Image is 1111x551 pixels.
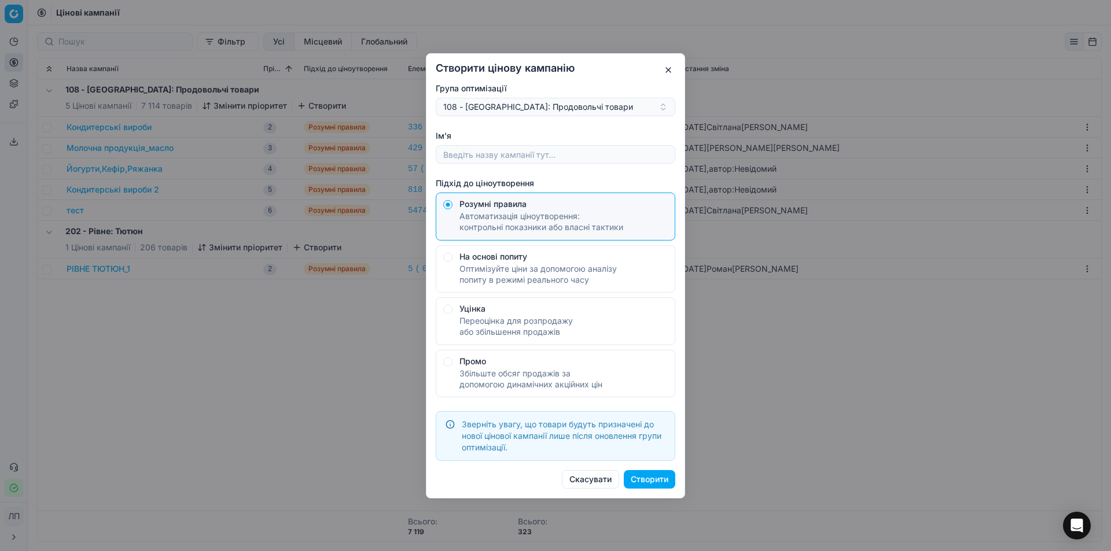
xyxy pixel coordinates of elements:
font: Промо [459,356,486,365]
button: Скасувати [562,470,619,489]
font: Збільште обсяг продажів за допомогою динамічних акційних цін [459,368,602,389]
font: 108 - [GEOGRAPHIC_DATA]: Продовольчі товари [443,102,633,112]
button: Створити [624,470,675,489]
button: Розумні правилаАвтоматизація ціноутворення: контрольні показники або власні тактики [443,200,453,209]
font: Розумні правила [459,199,527,209]
input: Введіть назву кампанії тут... [441,146,670,163]
font: Скасувати [569,474,612,484]
font: Зверніть увагу, що товари будуть призначені до нової цінової кампанії лише після оновлення групи ... [462,419,661,452]
font: Уцінка [459,304,485,313]
font: Створити цінову кампанію [436,62,575,74]
button: На основі попитуОптимізуйте ціни за допомогою аналізу попиту в режимі реального часу [443,252,453,261]
button: УцінкаПереоцінка для розпродажу або збільшення продажів [443,305,453,314]
font: Переоцінка для розпродажу або збільшення продажів [459,316,573,336]
button: ПромоЗбільште обсяг продажів за допомогою динамічних акційних цін [443,357,453,366]
font: Група оптимізації [436,83,507,93]
font: Ім'я [436,131,451,140]
font: Створити [631,474,668,484]
font: Підхід до ціноутворення [436,178,534,188]
font: Автоматизація ціноутворення: контрольні показники або власні тактики [459,211,623,232]
font: На основі попиту [459,251,527,261]
font: Оптимізуйте ціни за допомогою аналізу попиту в режимі реального часу [459,263,617,284]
